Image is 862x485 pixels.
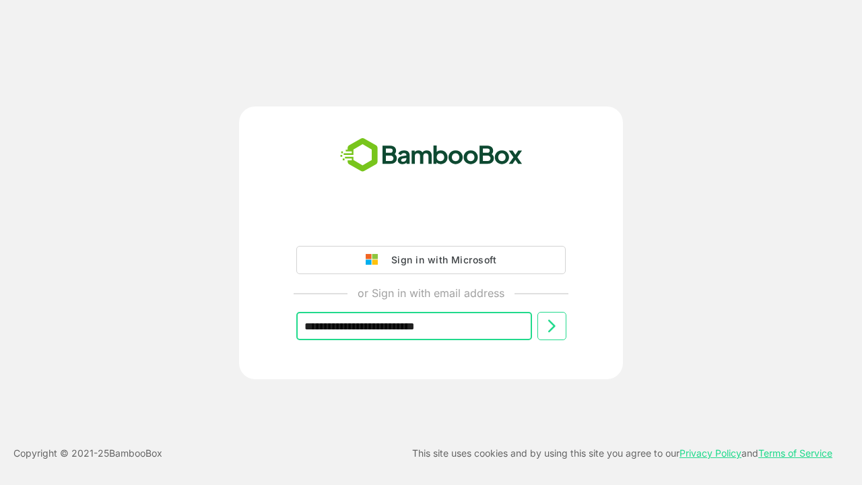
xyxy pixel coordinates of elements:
[366,254,385,266] img: google
[296,246,566,274] button: Sign in with Microsoft
[679,447,741,459] a: Privacy Policy
[358,285,504,301] p: or Sign in with email address
[290,208,572,238] iframe: Sign in with Google Button
[333,133,530,178] img: bamboobox
[13,445,162,461] p: Copyright © 2021- 25 BambooBox
[758,447,832,459] a: Terms of Service
[412,445,832,461] p: This site uses cookies and by using this site you agree to our and
[385,251,496,269] div: Sign in with Microsoft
